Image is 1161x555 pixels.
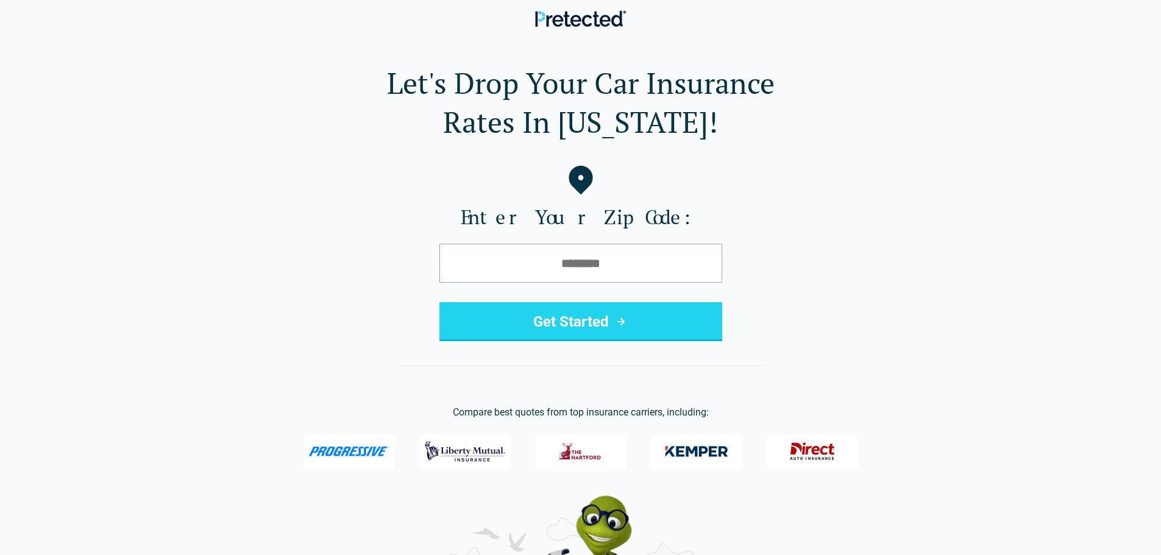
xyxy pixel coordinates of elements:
p: Compare best quotes from top insurance carriers, including: [20,405,1141,420]
img: Kemper [656,436,737,467]
img: The Hartford [551,436,611,467]
img: Pretected [535,10,626,27]
img: Liberty Mutual [425,436,505,467]
img: Progressive [308,447,390,456]
img: Direct General [783,436,842,467]
button: Get Started [439,302,722,341]
label: Enter Your Zip Code: [20,205,1141,229]
h1: Let's Drop Your Car Insurance Rates In [US_STATE]! [20,63,1141,141]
